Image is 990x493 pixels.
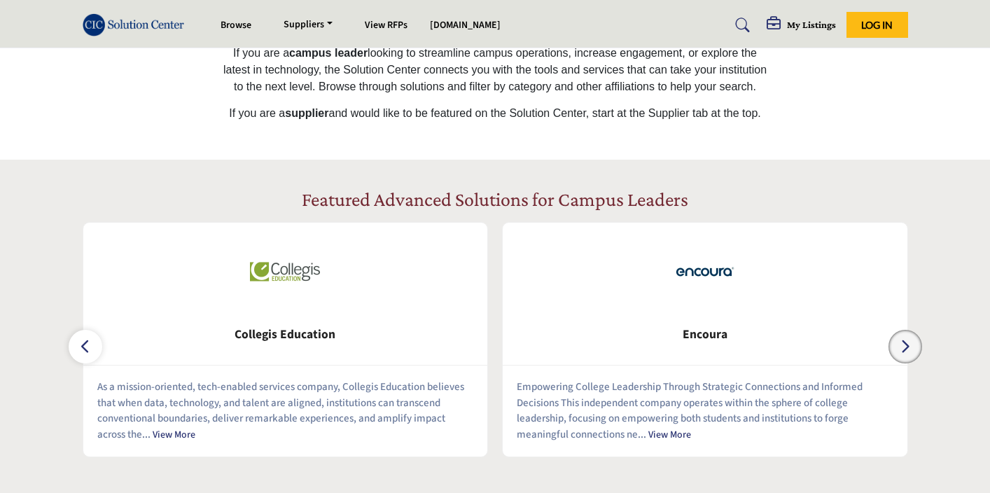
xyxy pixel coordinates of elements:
[648,428,691,442] a: View More
[83,13,192,36] img: Site Logo
[229,107,761,119] span: If you are a and would like to be featured on the Solution Center, start at the Supplier tab at t...
[142,427,151,442] span: ...
[638,427,646,442] span: ...
[524,317,886,354] b: Encoura
[221,18,251,32] a: Browse
[722,14,759,36] a: Search
[365,18,407,32] a: View RFPs
[517,380,893,443] p: Empowering College Leadership Through Strategic Connections and Informed Decisions This independe...
[104,317,467,354] b: Collegis Education
[861,19,893,31] span: Log In
[302,188,688,211] h2: Featured Advanced Solutions for Campus Leaders
[223,47,767,92] span: If you are a looking to streamline campus operations, increase engagement, or explore the latest ...
[289,47,368,59] strong: campus leader
[524,326,886,344] span: Encoura
[83,317,488,354] a: Collegis Education
[153,428,195,442] a: View More
[104,326,467,344] span: Collegis Education
[767,17,836,34] div: My Listings
[285,107,328,119] strong: supplier
[97,380,474,443] p: As a mission-oriented, tech-enabled services company, Collegis Education believes that when data,...
[846,12,908,38] button: Log In
[250,237,320,307] img: Collegis Education
[274,15,342,35] a: Suppliers
[787,18,836,31] h5: My Listings
[430,18,501,32] a: [DOMAIN_NAME]
[503,317,907,354] a: Encoura
[670,237,740,307] img: Encoura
